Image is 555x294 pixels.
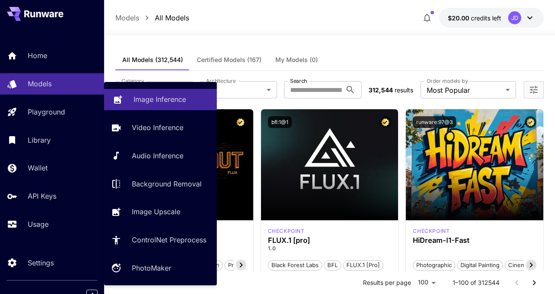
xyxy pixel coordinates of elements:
[529,85,539,95] button: Open more filters
[457,261,503,270] span: Digital Painting
[104,201,217,222] a: Image Upscale
[395,86,413,94] span: results
[290,77,307,85] label: Search
[448,14,471,22] span: $20.00
[526,274,543,291] button: Go to next page
[155,13,189,23] p: All Models
[413,116,456,128] button: runware:97@3
[104,258,217,279] a: PhotoMaker
[268,116,292,128] button: bfl:1@1
[132,263,171,273] p: PhotoMaker
[132,235,206,245] p: ControlNet Preprocess
[439,8,544,28] button: $20.00
[448,13,501,23] div: $20.00
[28,219,49,229] p: Usage
[104,173,217,194] a: Background Removal
[132,150,183,161] p: Audio Inference
[115,13,189,23] nav: breadcrumb
[268,227,305,235] p: checkpoint
[28,258,54,268] p: Settings
[363,278,411,287] p: Results per page
[508,11,521,24] div: JD
[324,261,341,270] span: BFL
[132,206,180,217] p: Image Upscale
[427,85,502,95] span: Most Popular
[122,56,183,64] span: All Models (312,544)
[413,227,450,235] p: checkpoint
[268,245,392,252] p: 1.0
[132,179,202,189] p: Background Removal
[427,77,468,85] label: Order models by
[28,107,65,117] p: Playground
[104,117,217,138] a: Video Inference
[525,116,536,128] button: Certified Model – Vetted for best performance and includes a commercial license.
[206,77,235,85] label: Architecture
[505,261,538,270] span: Cinematic
[413,261,455,270] span: Photographic
[471,14,501,22] span: credits left
[28,135,51,145] p: Library
[197,56,261,64] span: Certified Models (167)
[132,122,183,133] p: Video Inference
[369,86,393,94] span: 312,544
[415,276,439,289] div: 100
[28,50,47,61] p: Home
[453,278,499,287] p: 1–100 of 312544
[104,89,217,110] a: Image Inference
[104,145,217,167] a: Audio Inference
[28,78,52,89] p: Models
[413,236,536,245] h3: HiDream-I1-Fast
[134,94,186,105] p: Image Inference
[28,191,56,201] p: API Keys
[275,56,318,64] span: My Models (0)
[115,13,139,23] p: Models
[225,261,240,270] span: pro
[268,236,392,245] h3: FLUX.1 [pro]
[413,227,450,235] div: HiDream Fast
[268,261,322,270] span: Black Forest Labs
[28,163,48,173] p: Wallet
[121,77,144,85] label: Category
[235,116,246,128] button: Certified Model – Vetted for best performance and includes a commercial license.
[104,229,217,251] a: ControlNet Preprocess
[268,227,305,235] div: fluxpro
[343,261,383,270] span: FLUX.1 [pro]
[379,116,391,128] button: Certified Model – Vetted for best performance and includes a commercial license.
[206,85,264,95] span: All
